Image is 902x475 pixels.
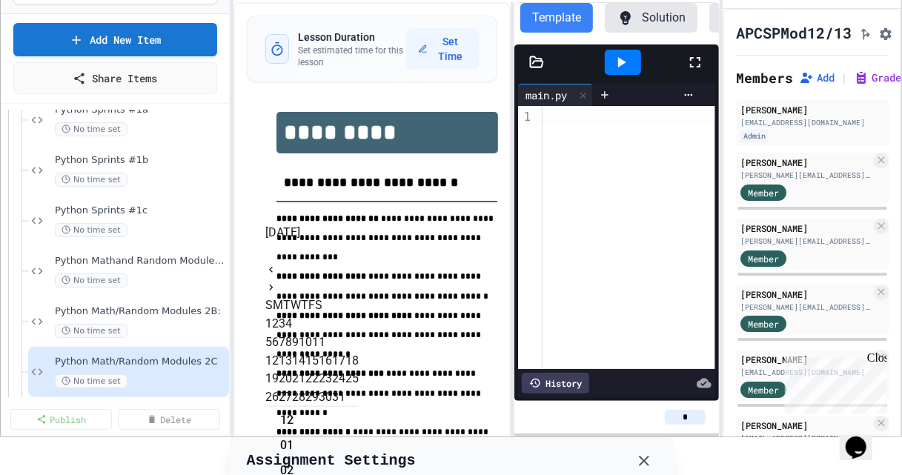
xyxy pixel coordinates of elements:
button: Tests [709,3,786,33]
button: 27 [279,388,292,406]
button: 23 [319,370,332,388]
div: [PERSON_NAME] [740,419,871,432]
button: 13 [279,351,292,369]
div: [PERSON_NAME][EMAIL_ADDRESS][DOMAIN_NAME] [740,236,871,247]
span: Friday [308,298,315,312]
div: History [522,373,589,393]
span: Saturday [315,298,322,312]
button: 16 [319,351,332,369]
h1: Assignment Settings [247,451,416,471]
iframe: chat widget [840,416,887,460]
div: Admin [740,130,769,142]
button: 1 [265,315,272,333]
div: 1 [518,109,533,125]
button: Next month [265,278,277,296]
div: [PERSON_NAME] [740,103,884,116]
div: [PERSON_NAME] [740,288,871,301]
button: 21 [292,370,305,388]
p: Set estimated time for this lesson [298,44,405,68]
div: main.py [518,87,574,103]
button: 9 [292,333,299,351]
button: 20 [279,370,292,388]
button: Click to see fork details [858,24,872,41]
li: 12 hours [280,408,359,432]
a: Delete [118,409,219,430]
div: [PERSON_NAME] [740,156,871,169]
span: No time set [55,173,127,187]
span: No time set [55,374,127,388]
button: 7 [279,333,285,351]
button: 10 [299,333,312,351]
button: 15 [305,351,319,369]
span: No time set [55,324,127,338]
div: Chat with us now!Close [6,6,102,94]
li: 1 hours [280,434,359,457]
button: 14 [292,351,305,369]
button: 31 [332,388,345,406]
div: [EMAIL_ADDRESS][DOMAIN_NAME] [740,433,871,444]
span: Python Math/Random Modules 2B: [55,305,226,318]
div: [EMAIL_ADDRESS][DOMAIN_NAME] [740,117,884,128]
span: Member [748,252,779,265]
div: [PERSON_NAME][EMAIL_ADDRESS][DOMAIN_NAME] [740,170,871,181]
button: 5 [265,333,272,351]
button: 2 [272,315,279,333]
span: Member [748,186,779,199]
button: Assignment Settings [878,24,893,41]
button: 24 [332,370,345,388]
span: Python Sprints #1c [55,205,226,217]
button: 26 [265,388,279,406]
span: No time set [55,122,127,136]
span: Thursday [301,298,308,312]
button: 11 [312,333,325,351]
h3: Lesson Duration [298,30,405,44]
div: [PERSON_NAME] [740,353,871,366]
span: Sunday [265,298,273,312]
span: No time set [55,223,127,237]
span: Tuesday [283,298,291,312]
span: Monday [273,298,283,312]
span: Python Sprints #1b [55,154,226,167]
div: [DATE] [265,224,359,242]
button: 19 [265,370,279,388]
span: Python Mathand Random Module 2A [55,255,226,268]
span: No time set [55,273,127,288]
button: Set Time [406,28,479,70]
button: Previous month [265,259,277,277]
button: 25 [345,370,359,388]
span: Python Math/Random Modules 2C [55,356,226,368]
h2: Members [736,67,793,88]
button: 8 [285,333,292,351]
div: [PERSON_NAME][EMAIL_ADDRESS][DOMAIN_NAME] [740,302,871,313]
span: Wednesday [291,298,301,312]
button: 28 [292,388,305,406]
a: Add New Item [13,23,217,56]
a: Share Items [13,62,217,94]
button: 12 [265,351,279,369]
button: 29 [305,388,319,406]
button: 18 [345,351,359,369]
button: 22 [305,370,319,388]
button: 4 [285,315,292,333]
span: Member [748,383,779,396]
span: Member [748,317,779,330]
button: 17 [332,351,345,369]
h1: APCSPMod12/13 [736,22,852,43]
div: [PERSON_NAME] [740,222,871,235]
button: 3 [279,315,285,333]
iframe: chat widget [779,351,887,414]
button: Add [799,70,835,85]
a: Publish [10,409,112,430]
button: Solution [605,3,697,33]
span: | [840,69,848,87]
span: Python Sprints #1a [55,104,226,116]
button: 30 [319,388,332,406]
div: [EMAIL_ADDRESS][DOMAIN_NAME] [740,367,871,378]
button: Template [520,3,593,33]
button: 6 [272,333,279,351]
